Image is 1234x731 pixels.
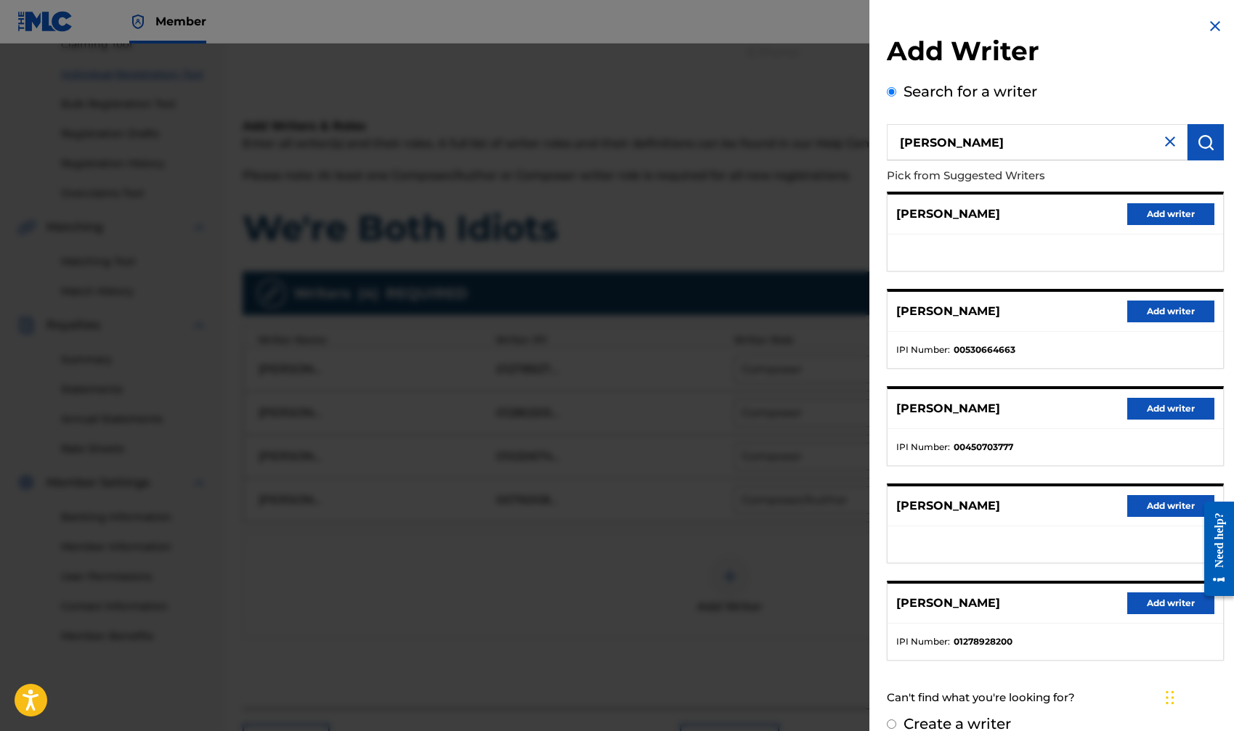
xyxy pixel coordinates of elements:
[1193,489,1234,608] iframe: Resource Center
[129,13,147,30] img: Top Rightsholder
[17,11,73,32] img: MLC Logo
[904,83,1037,100] label: Search for a writer
[896,343,950,356] span: IPI Number :
[1127,592,1214,614] button: Add writer
[1127,495,1214,517] button: Add writer
[896,635,950,648] span: IPI Number :
[1197,134,1214,151] img: Search Works
[896,595,1000,612] p: [PERSON_NAME]
[155,13,206,30] span: Member
[1161,661,1234,731] iframe: Chat Widget
[887,124,1188,160] input: Search writer's name or IPI Number
[954,635,1012,648] strong: 01278928200
[1127,301,1214,322] button: Add writer
[896,497,1000,515] p: [PERSON_NAME]
[954,343,1015,356] strong: 00530664663
[896,400,1000,417] p: [PERSON_NAME]
[896,441,950,454] span: IPI Number :
[887,35,1224,72] h2: Add Writer
[887,160,1141,192] p: Pick from Suggested Writers
[896,303,1000,320] p: [PERSON_NAME]
[1127,203,1214,225] button: Add writer
[887,682,1224,714] div: Can't find what you're looking for?
[1166,676,1174,719] div: Drag
[1161,133,1179,150] img: close
[896,205,1000,223] p: [PERSON_NAME]
[954,441,1013,454] strong: 00450703777
[1127,398,1214,420] button: Add writer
